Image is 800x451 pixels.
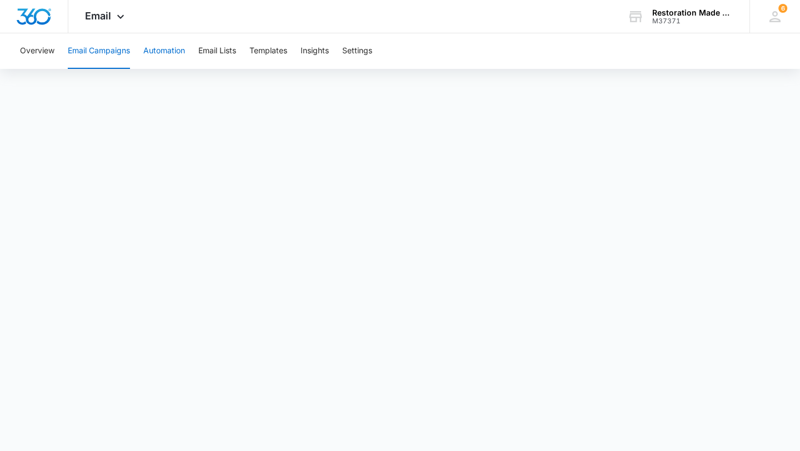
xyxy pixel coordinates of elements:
div: account id [652,17,733,25]
span: 6 [778,4,787,13]
button: Automation [143,33,185,69]
button: Email Campaigns [68,33,130,69]
span: Email [85,10,111,22]
div: notifications count [778,4,787,13]
button: Insights [301,33,329,69]
button: Templates [249,33,287,69]
div: account name [652,8,733,17]
button: Email Lists [198,33,236,69]
button: Overview [20,33,54,69]
button: Settings [342,33,372,69]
